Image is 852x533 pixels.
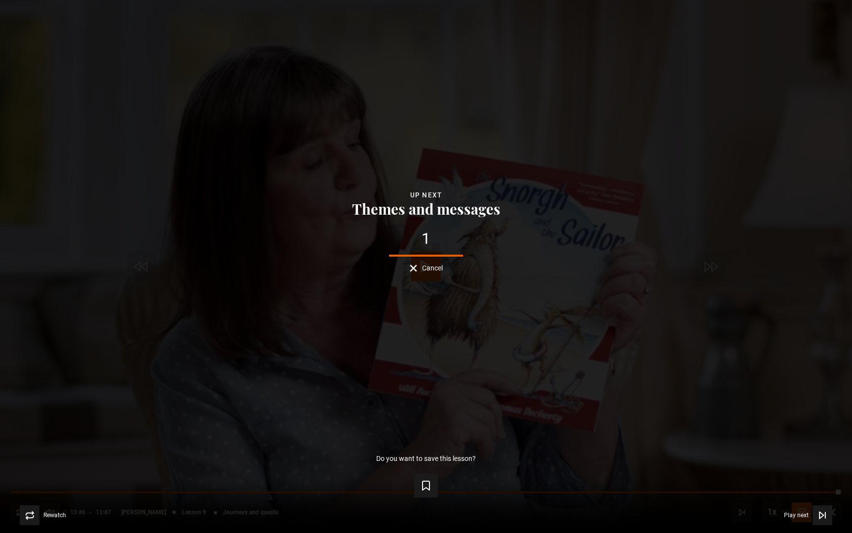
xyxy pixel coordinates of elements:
button: Cancel [410,265,443,272]
button: Themes and messages [349,201,503,216]
button: Play next [784,505,832,525]
button: Rewatch [20,505,66,525]
div: Up next [16,190,836,201]
span: Play next [784,512,809,518]
p: Do you want to save this lesson? [376,455,476,462]
div: 1 [16,231,836,247]
span: Rewatch [43,512,66,518]
span: Cancel [422,265,443,271]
